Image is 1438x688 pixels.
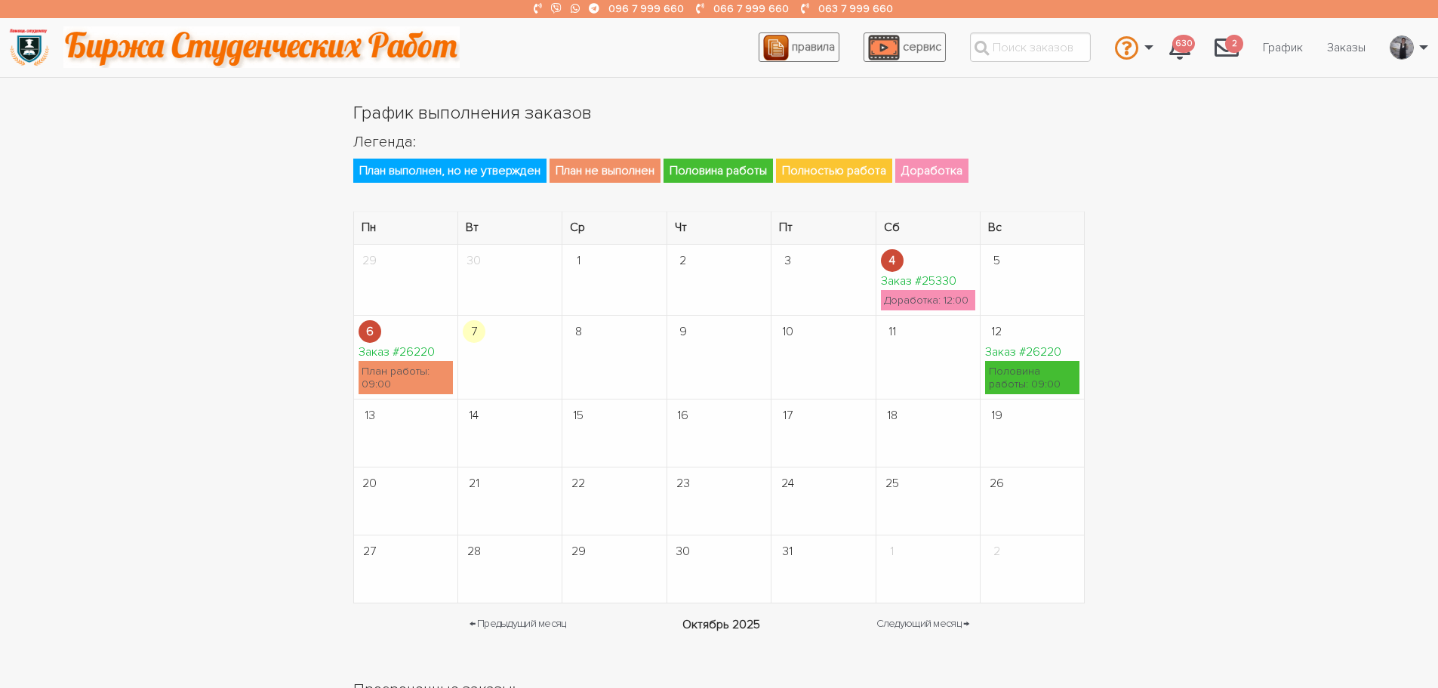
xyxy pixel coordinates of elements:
[353,159,547,183] span: План выполнен, но не утвержден
[881,472,904,495] span: 25
[359,249,381,272] span: 29
[818,2,893,15] a: 063 7 999 660
[672,249,694,272] span: 2
[672,320,694,343] span: 9
[682,615,760,634] span: Октябрь 2025
[776,540,799,563] span: 31
[776,159,892,183] span: Полностью работа
[359,361,453,394] div: План работы: 09:00
[567,540,590,563] span: 29
[1390,35,1413,60] img: 20171208_160937.jpg
[672,404,694,427] span: 16
[970,32,1091,62] input: Поиск заказов
[881,540,904,563] span: 1
[359,404,381,427] span: 13
[985,361,1079,394] div: Половина работы: 09:00
[881,249,904,272] span: 4
[985,344,1061,359] a: Заказ #26220
[463,320,485,343] span: 7
[470,615,566,634] a: ← Предыдущий месяц
[985,320,1008,343] span: 12
[667,212,771,245] th: Чт
[1172,35,1195,54] span: 630
[567,320,590,343] span: 8
[359,540,381,563] span: 27
[359,472,381,495] span: 20
[8,26,50,68] img: logo-135dea9cf721667cc4ddb0c1795e3ba8b7f362e3d0c04e2cc90b931989920324.png
[881,290,975,310] div: Доработка: 12:00
[776,404,799,427] span: 17
[463,404,485,427] span: 14
[608,2,684,15] a: 096 7 999 660
[792,39,835,54] span: правила
[903,39,941,54] span: сервис
[567,249,590,272] span: 1
[876,615,969,634] a: Следующий месяц →
[664,159,773,183] span: Половина работы
[562,212,667,245] th: Ср
[1315,33,1378,62] a: Заказы
[353,100,1085,126] h1: График выполнения заказов
[881,404,904,427] span: 18
[463,472,485,495] span: 21
[895,159,968,183] span: Доработка
[457,212,562,245] th: Вт
[985,404,1008,427] span: 19
[567,404,590,427] span: 15
[985,472,1008,495] span: 26
[672,472,694,495] span: 23
[1251,33,1315,62] a: График
[771,212,876,245] th: Пт
[550,159,660,183] span: План не выполнен
[881,320,904,343] span: 11
[1202,27,1251,68] a: 2
[985,540,1008,563] span: 2
[1157,27,1202,68] a: 630
[1225,35,1243,54] span: 2
[876,212,980,245] th: Сб
[868,35,900,60] img: play_icon-49f7f135c9dc9a03216cfdbccbe1e3994649169d890fb554cedf0eac35a01ba8.png
[763,35,789,60] img: agreement_icon-feca34a61ba7f3d1581b08bc946b2ec1ccb426f67415f344566775c155b7f62c.png
[463,249,485,272] span: 30
[776,472,799,495] span: 24
[567,472,590,495] span: 22
[981,212,1085,245] th: Вс
[776,249,799,272] span: 3
[713,2,789,15] a: 066 7 999 660
[864,32,946,62] a: сервис
[359,344,435,359] a: Заказ #26220
[353,131,1085,153] h2: Легенда:
[759,32,839,62] a: правила
[63,26,460,68] img: motto-2ce64da2796df845c65ce8f9480b9c9d679903764b3ca6da4b6de107518df0fe.gif
[672,540,694,563] span: 30
[359,320,381,343] span: 6
[463,540,485,563] span: 28
[985,249,1008,272] span: 5
[881,273,956,288] a: Заказ #25330
[776,320,799,343] span: 10
[353,212,457,245] th: Пн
